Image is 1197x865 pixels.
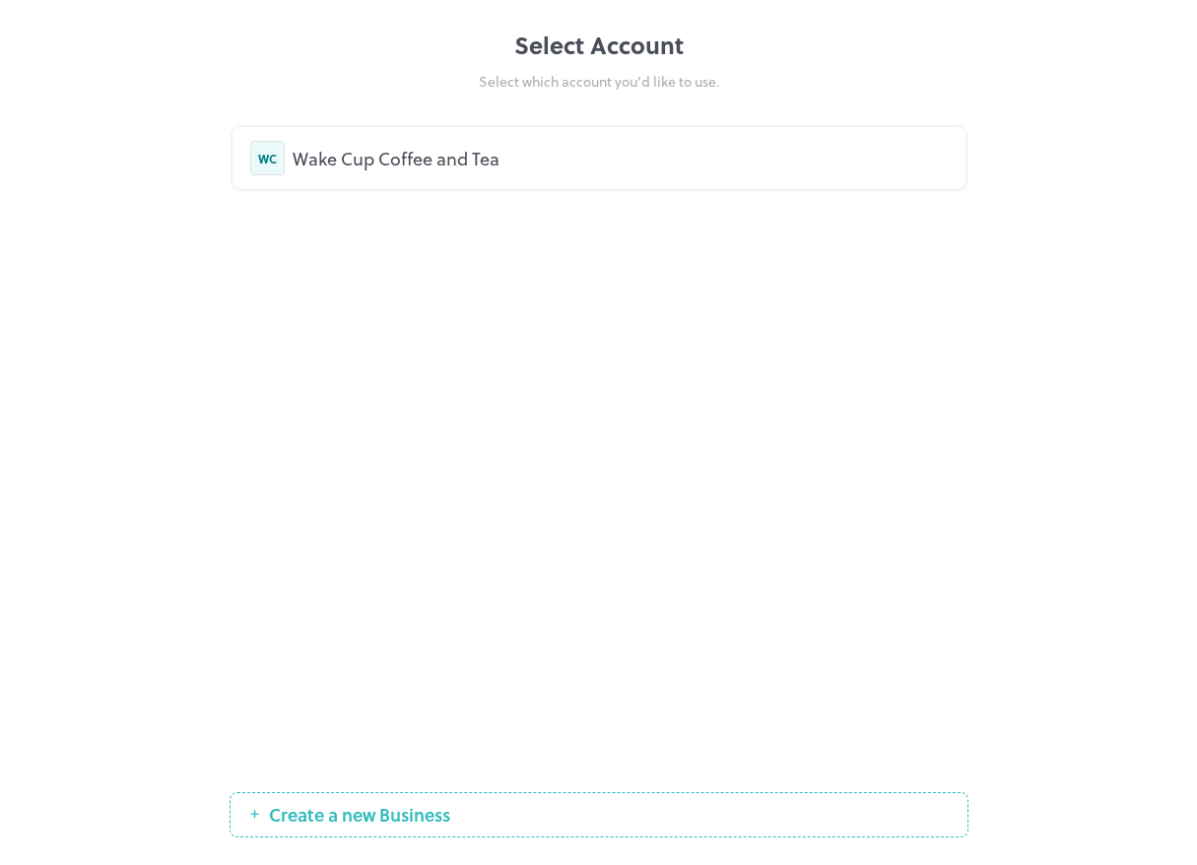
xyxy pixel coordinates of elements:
div: Select which account you’d like to use. [230,71,968,92]
div: Select Account [230,28,968,63]
div: WC [250,141,285,175]
span: Create a new Business [259,805,460,825]
div: Wake Cup Coffee and Tea [293,145,948,171]
button: Create a new Business [230,792,968,837]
